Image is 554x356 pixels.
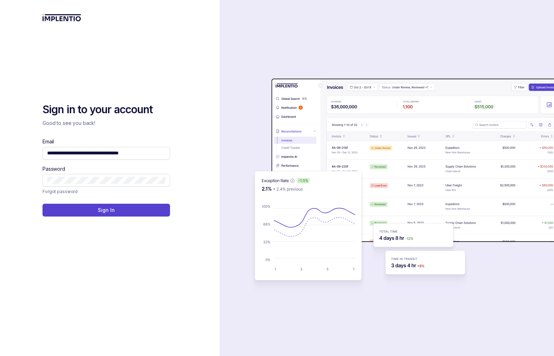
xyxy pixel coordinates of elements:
label: Email [43,138,54,145]
p: Sign In [98,207,114,214]
label: Password [43,165,65,172]
h2: Sign in to your account [43,103,170,117]
button: Sign In [43,204,170,217]
p: Forgot password [43,188,78,195]
a: Link Forgot password [43,188,78,195]
p: Good to see you back! [43,120,170,127]
img: logo [43,14,81,21]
